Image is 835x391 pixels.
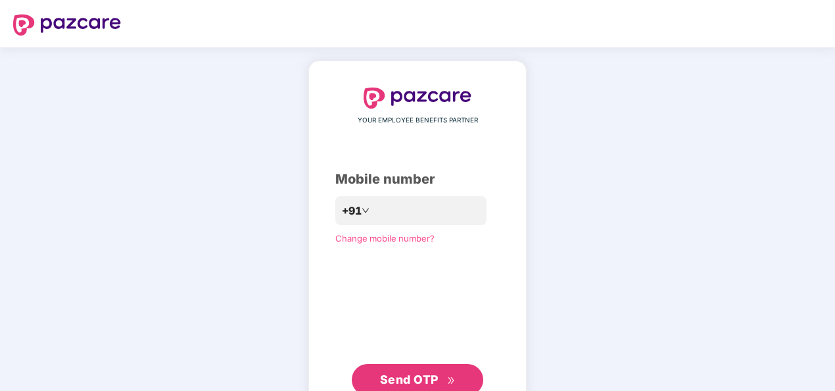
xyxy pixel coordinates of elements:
span: down [362,207,370,215]
span: +91 [342,203,362,219]
span: Send OTP [380,373,439,386]
img: logo [364,88,471,109]
span: double-right [447,377,456,385]
a: Change mobile number? [335,233,435,244]
img: logo [13,14,121,36]
div: Mobile number [335,169,500,190]
span: YOUR EMPLOYEE BENEFITS PARTNER [358,115,478,126]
